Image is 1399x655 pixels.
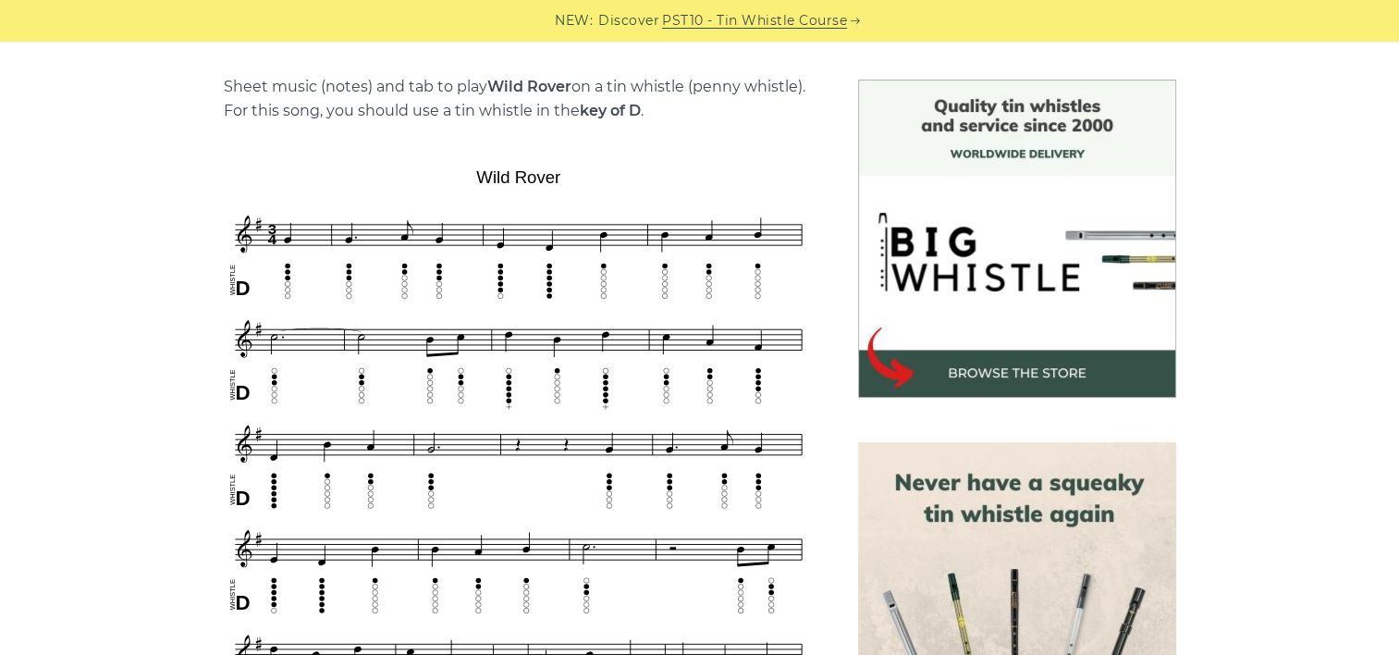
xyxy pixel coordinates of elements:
[580,102,641,119] strong: key of D
[662,10,847,31] a: PST10 - Tin Whistle Course
[858,80,1176,398] img: BigWhistle Tin Whistle Store
[224,75,814,123] p: Sheet music (notes) and tab to play on a tin whistle (penny whistle). For this song, you should u...
[487,78,571,95] strong: Wild Rover
[598,10,659,31] span: Discover
[555,10,593,31] span: NEW:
